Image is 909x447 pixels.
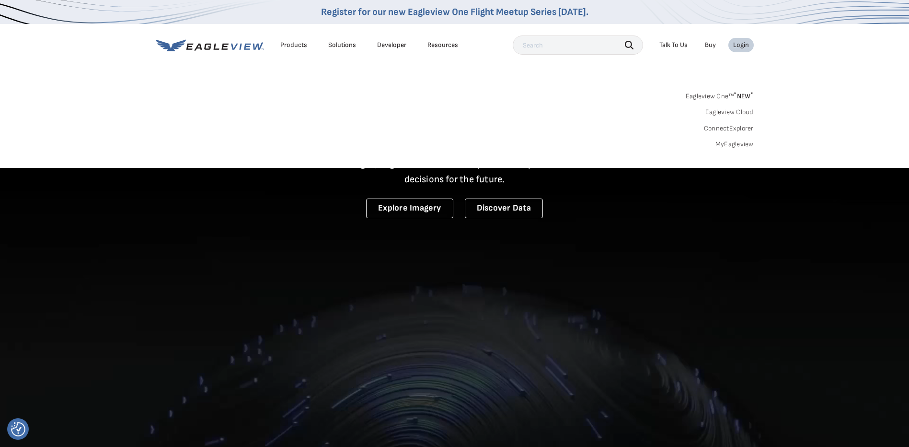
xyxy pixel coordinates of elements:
a: Explore Imagery [366,199,453,218]
a: Eagleview One™*NEW* [686,89,754,100]
a: Developer [377,41,406,49]
input: Search [513,35,643,55]
a: ConnectExplorer [704,124,754,133]
div: Products [280,41,307,49]
div: Resources [427,41,458,49]
a: MyEagleview [715,140,754,149]
span: NEW [734,92,753,100]
div: Login [733,41,749,49]
a: Buy [705,41,716,49]
button: Consent Preferences [11,422,25,436]
div: Talk To Us [659,41,688,49]
div: Solutions [328,41,356,49]
a: Register for our new Eagleview One Flight Meetup Series [DATE]. [321,6,588,18]
a: Discover Data [465,199,543,218]
a: Eagleview Cloud [705,108,754,117]
img: Revisit consent button [11,422,25,436]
